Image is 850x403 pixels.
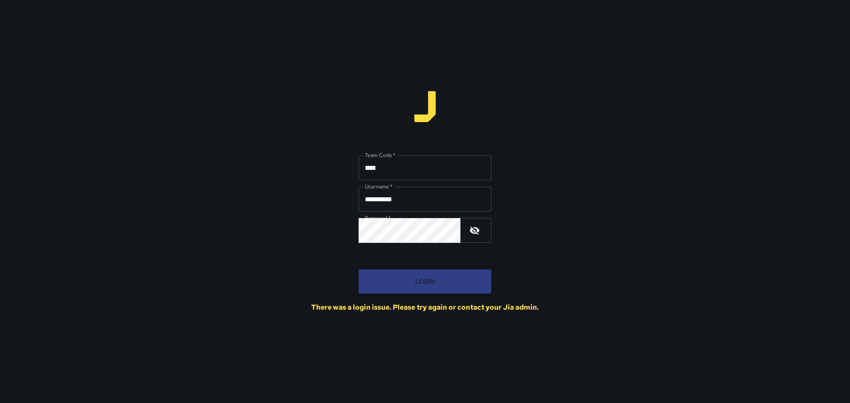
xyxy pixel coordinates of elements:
div: There was a login issue. Please try again or contact your Jia admin. [311,303,539,312]
label: Username [365,183,392,190]
label: Password [365,214,390,222]
label: Team Code [365,151,395,159]
button: Login [359,269,491,294]
img: logo [410,91,440,122]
